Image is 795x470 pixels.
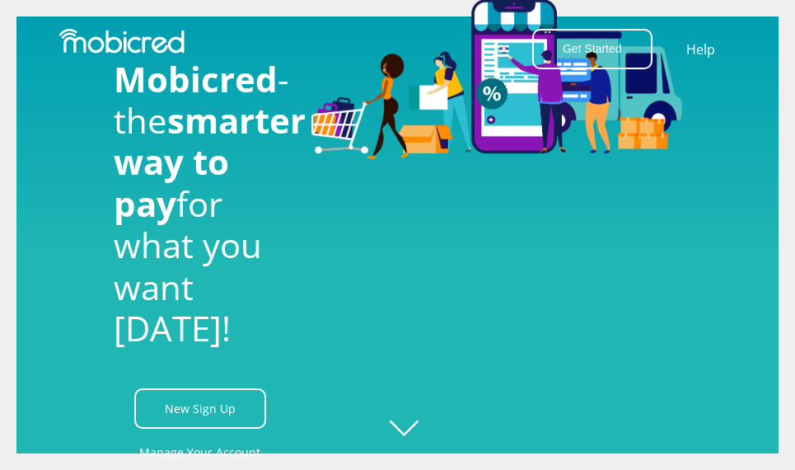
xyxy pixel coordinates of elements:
[134,388,266,429] a: New Sign Up
[685,39,716,60] a: Help
[114,96,306,227] span: smarter way to pay
[114,59,287,350] h1: - the for what you want [DATE]!
[532,29,652,69] button: Get Started
[59,29,185,54] img: Mobicred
